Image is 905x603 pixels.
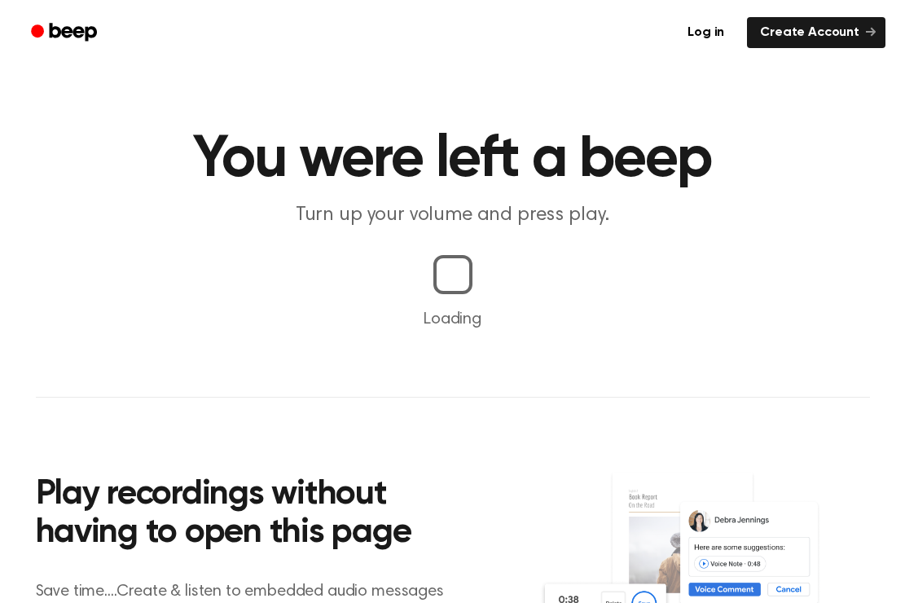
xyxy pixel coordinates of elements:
[140,202,766,229] p: Turn up your volume and press play.
[20,17,112,49] a: Beep
[20,307,885,332] p: Loading
[674,17,737,48] a: Log in
[747,17,885,48] a: Create Account
[36,130,870,189] h1: You were left a beep
[36,476,475,553] h2: Play recordings without having to open this page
